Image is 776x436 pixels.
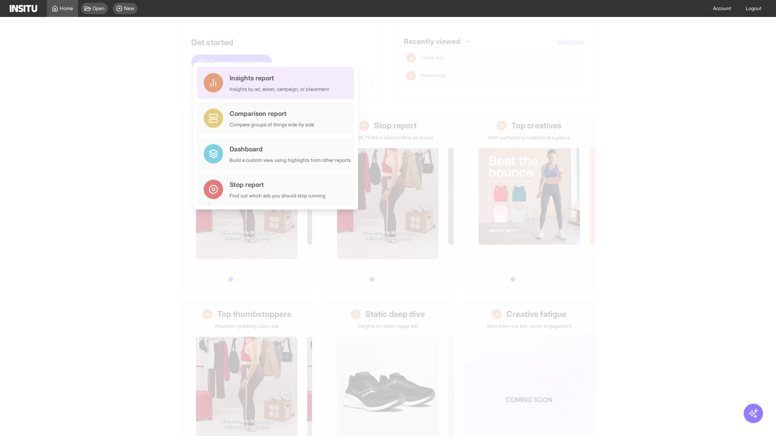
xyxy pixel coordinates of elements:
[230,144,351,154] div: Dashboard
[230,86,329,92] div: Insights by ad, adset, campaign, or placement
[230,193,325,199] div: Find out which ads you should stop running
[230,122,314,128] div: Compare groups of things side by side
[93,5,105,12] span: Open
[230,109,314,118] div: Comparison report
[124,5,134,12] span: New
[60,5,73,12] span: Home
[10,5,37,12] img: Logo
[230,157,351,163] div: Build a custom view using highlights from other reports
[230,73,329,83] div: Insights report
[230,180,325,189] div: Stop report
